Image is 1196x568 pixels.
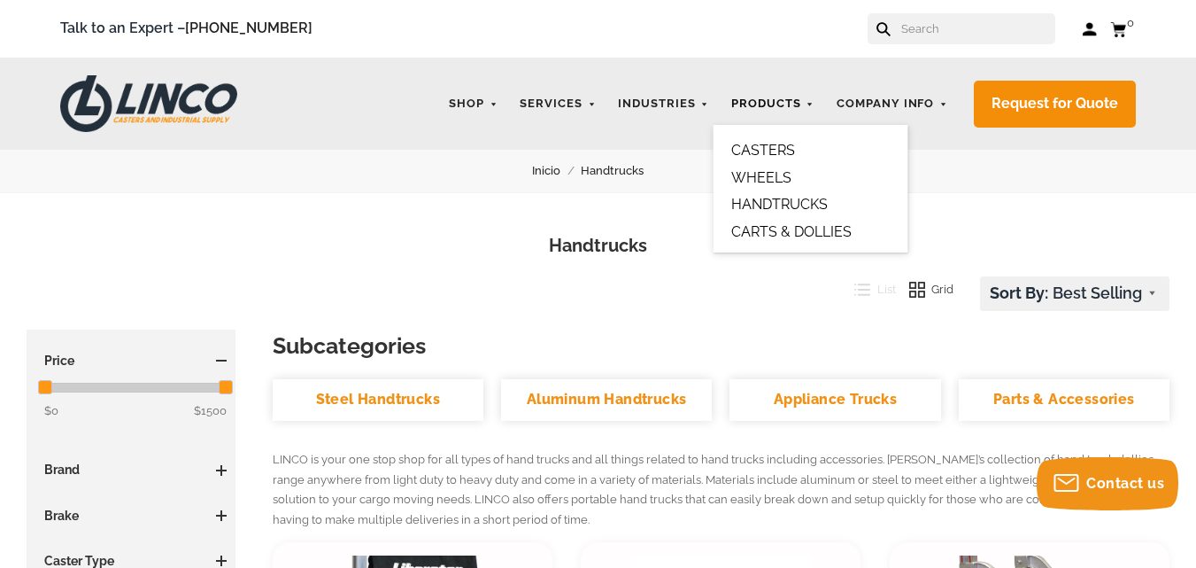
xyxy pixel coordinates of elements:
a: Shop [440,87,506,121]
button: Contact us [1037,457,1178,510]
input: Search [899,13,1055,44]
p: LINCO is your one stop shop for all types of hand trucks and all things related to hand trucks in... [273,450,1169,531]
h1: Handtrucks [27,233,1169,259]
a: Parts & Accessories [959,379,1169,421]
a: Products [722,87,823,121]
span: 0 [1127,16,1134,29]
a: Appliance Trucks [729,379,940,421]
a: Services [511,87,605,121]
span: Contact us [1086,475,1164,492]
img: LINCO CASTERS & INDUSTRIAL SUPPLY [60,75,237,132]
a: CASTERS [731,142,795,159]
button: Grid [896,276,954,303]
h3: Brand [35,461,227,479]
button: List [841,276,896,303]
a: Industries [609,87,718,121]
a: Steel Handtrucks [273,379,483,421]
a: 0 [1110,18,1136,40]
span: $1500 [194,401,227,421]
a: Request for Quote [974,81,1136,128]
a: Inicio [532,161,581,181]
a: Company Info [828,87,957,121]
h3: Subcategories [273,330,1169,362]
a: Log in [1082,20,1097,38]
span: $0 [44,404,58,417]
a: [PHONE_NUMBER] [185,19,313,36]
h3: Brake [35,507,227,525]
a: HANDTRUCKS [731,196,828,213]
a: WHEELS [731,169,791,186]
a: Handtrucks [581,161,664,181]
h3: Price [35,352,227,370]
a: CARTS & DOLLIES [731,223,852,240]
a: Aluminum Handtrucks [501,379,712,421]
span: Talk to an Expert – [60,17,313,41]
